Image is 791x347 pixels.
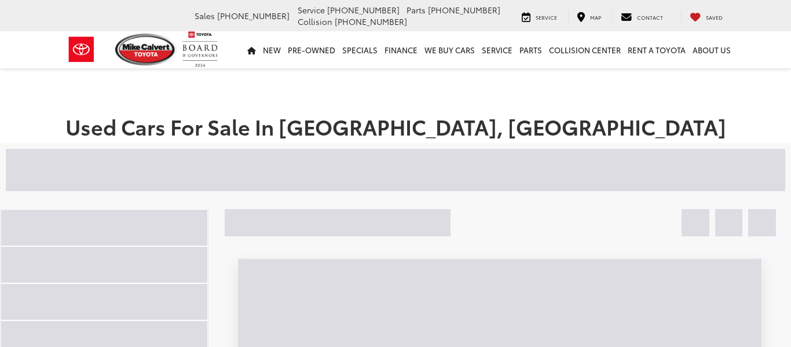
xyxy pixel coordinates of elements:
img: Mike Calvert Toyota [115,34,177,65]
a: Map [568,10,610,22]
span: Service [536,13,557,21]
a: Specials [339,31,381,68]
span: [PHONE_NUMBER] [217,10,290,21]
img: Toyota [60,31,103,68]
a: Rent a Toyota [624,31,689,68]
a: Home [244,31,259,68]
a: Service [513,10,566,22]
a: WE BUY CARS [421,31,478,68]
span: Sales [195,10,215,21]
a: Pre-Owned [284,31,339,68]
span: [PHONE_NUMBER] [428,4,500,16]
span: [PHONE_NUMBER] [335,16,407,27]
span: Parts [407,4,426,16]
span: [PHONE_NUMBER] [327,4,400,16]
span: Contact [637,13,663,21]
a: Finance [381,31,421,68]
a: New [259,31,284,68]
span: Service [298,4,325,16]
a: Service [478,31,516,68]
a: My Saved Vehicles [681,10,731,22]
span: Saved [706,13,723,21]
span: Collision [298,16,332,27]
a: Contact [612,10,672,22]
a: Collision Center [545,31,624,68]
span: Map [590,13,601,21]
a: Parts [516,31,545,68]
a: About Us [689,31,734,68]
